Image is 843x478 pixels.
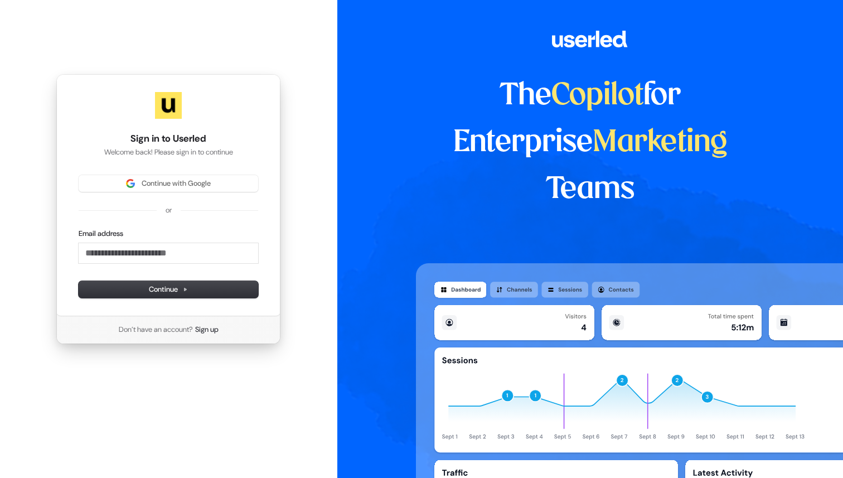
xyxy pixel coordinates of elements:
h1: The for Enterprise Teams [416,73,764,213]
span: Copilot [551,81,643,110]
span: Continue [149,284,188,294]
a: Sign up [195,325,219,335]
span: Marketing [593,128,728,157]
img: Sign in with Google [126,179,135,188]
p: or [166,205,172,215]
span: Don’t have an account? [119,325,193,335]
button: Continue [79,281,258,298]
p: Welcome back! Please sign in to continue [79,147,258,157]
span: Continue with Google [142,178,211,189]
label: Email address [79,229,123,239]
h1: Sign in to Userled [79,132,258,146]
button: Sign in with GoogleContinue with Google [79,175,258,192]
img: Userled [155,92,182,119]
